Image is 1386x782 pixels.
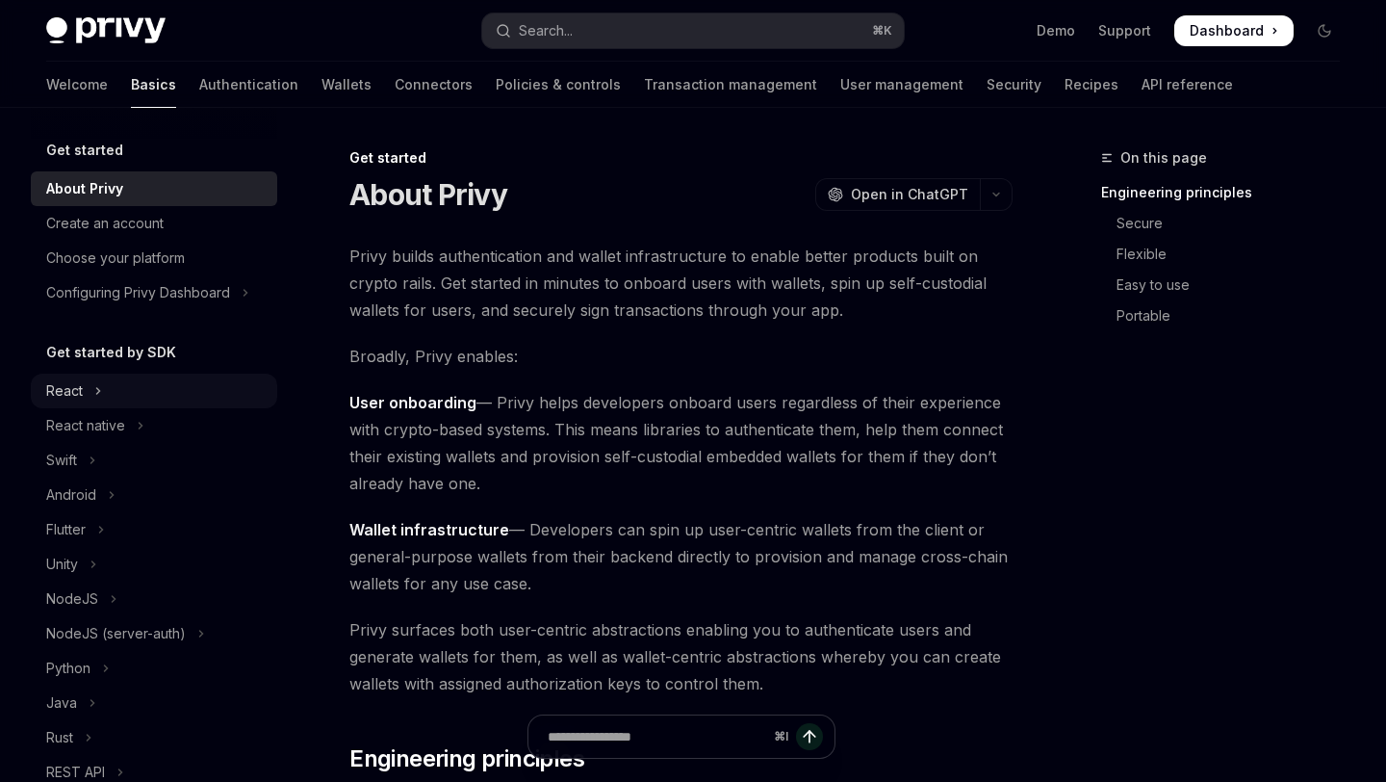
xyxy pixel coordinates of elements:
[46,657,90,680] div: Python
[31,720,277,755] button: Toggle Rust section
[349,393,476,412] strong: User onboarding
[987,62,1041,108] a: Security
[46,379,83,403] div: React
[1065,62,1118,108] a: Recipes
[31,582,277,616] button: Toggle NodeJS section
[644,62,817,108] a: Transaction management
[851,185,968,204] span: Open in ChatGPT
[349,389,1013,497] span: — Privy helps developers onboard users regardless of their experience with crypto-based systems. ...
[31,478,277,512] button: Toggle Android section
[46,553,78,576] div: Unity
[1101,208,1355,239] a: Secure
[31,686,277,720] button: Toggle Java section
[46,281,230,304] div: Configuring Privy Dashboard
[349,148,1013,168] div: Get started
[349,516,1013,597] span: — Developers can spin up user-centric wallets from the client or general-purpose wallets from the...
[31,171,277,206] a: About Privy
[349,243,1013,324] span: Privy builds authentication and wallet infrastructure to enable better products built on crypto r...
[199,62,298,108] a: Authentication
[46,212,164,235] div: Create an account
[1098,21,1151,40] a: Support
[548,716,766,758] input: Ask a question...
[46,518,86,541] div: Flutter
[1309,15,1340,46] button: Toggle dark mode
[349,343,1013,370] span: Broadly, Privy enables:
[46,62,108,108] a: Welcome
[46,726,73,749] div: Rust
[496,62,621,108] a: Policies & controls
[31,651,277,686] button: Toggle Python section
[1190,21,1264,40] span: Dashboard
[872,23,892,39] span: ⌘ K
[1101,270,1355,300] a: Easy to use
[31,408,277,443] button: Toggle React native section
[482,13,903,48] button: Open search
[46,622,186,645] div: NodeJS (server-auth)
[31,512,277,547] button: Toggle Flutter section
[31,443,277,478] button: Toggle Swift section
[31,241,277,275] a: Choose your platform
[1142,62,1233,108] a: API reference
[1120,146,1207,169] span: On this page
[519,19,573,42] div: Search...
[46,17,166,44] img: dark logo
[815,178,980,211] button: Open in ChatGPT
[46,341,176,364] h5: Get started by SDK
[46,449,77,472] div: Swift
[131,62,176,108] a: Basics
[395,62,473,108] a: Connectors
[46,587,98,611] div: NodeJS
[1101,177,1355,208] a: Engineering principles
[349,616,1013,697] span: Privy surfaces both user-centric abstractions enabling you to authenticate users and generate wal...
[1037,21,1075,40] a: Demo
[31,206,277,241] a: Create an account
[840,62,963,108] a: User management
[31,547,277,582] button: Toggle Unity section
[46,247,185,270] div: Choose your platform
[31,374,277,408] button: Toggle React section
[796,723,823,750] button: Send message
[46,177,123,200] div: About Privy
[349,177,507,212] h1: About Privy
[46,691,77,715] div: Java
[1174,15,1294,46] a: Dashboard
[1101,300,1355,331] a: Portable
[321,62,372,108] a: Wallets
[46,139,123,162] h5: Get started
[349,520,509,539] strong: Wallet infrastructure
[31,616,277,651] button: Toggle NodeJS (server-auth) section
[46,414,125,437] div: React native
[31,275,277,310] button: Toggle Configuring Privy Dashboard section
[46,483,96,507] div: Android
[1101,239,1355,270] a: Flexible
